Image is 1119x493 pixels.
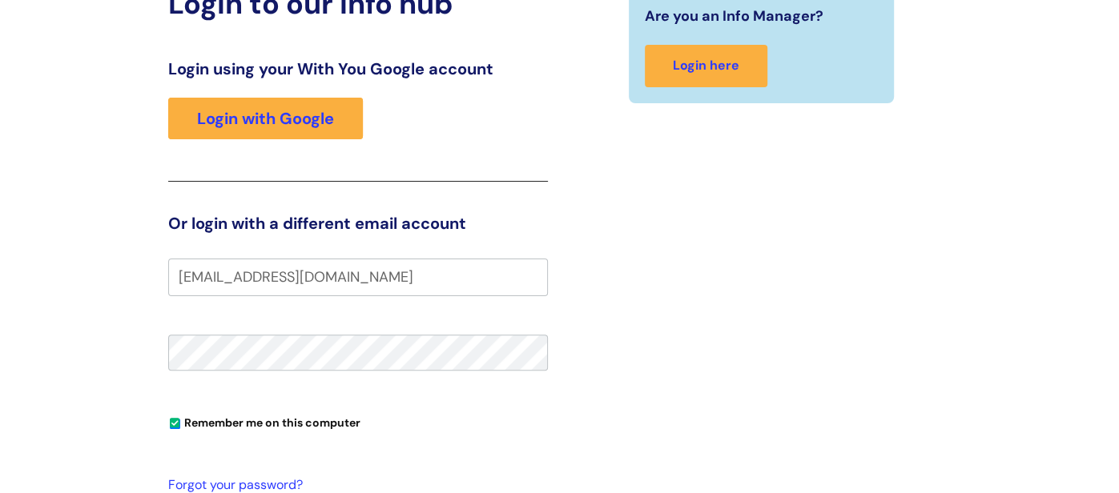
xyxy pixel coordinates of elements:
a: Login here [645,45,767,87]
div: You can uncheck this option if you're logging in from a shared device [168,409,548,435]
a: Login with Google [168,98,363,139]
h3: Login using your With You Google account [168,59,548,78]
span: Are you an Info Manager? [645,3,823,29]
input: Remember me on this computer [170,419,180,429]
input: Your e-mail address [168,259,548,295]
h3: Or login with a different email account [168,214,548,233]
label: Remember me on this computer [168,412,360,430]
